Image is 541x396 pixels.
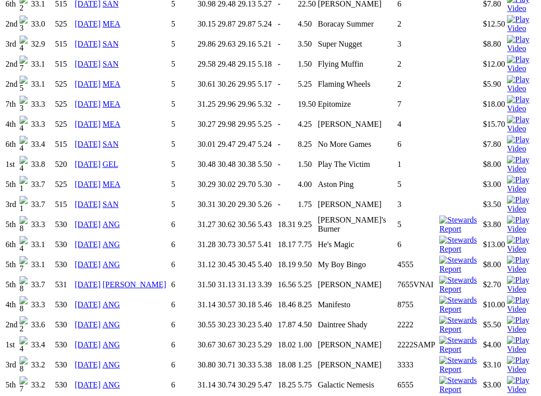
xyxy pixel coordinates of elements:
td: 2 [397,75,438,94]
td: 33.7 [31,275,54,294]
td: My Boy Bingo [318,255,396,274]
td: 30.48 [197,155,216,174]
td: 31.50 [197,275,216,294]
img: 4 [20,236,29,253]
a: [DATE] [75,340,101,349]
img: Stewards Report [439,296,481,314]
td: 515 [55,35,74,54]
td: 5 [171,195,196,214]
a: View replay [507,365,535,373]
td: 33.1 [31,255,54,274]
td: 30.01 [197,135,216,154]
td: 5 [171,135,196,154]
img: Play Video [507,155,535,173]
img: Play Video [507,376,535,394]
td: 2nd [5,55,18,74]
td: 1 [397,155,438,174]
td: $13.00 [482,235,505,254]
a: GEL [103,160,118,168]
td: Super Nugget [318,35,396,54]
td: 515 [55,135,74,154]
a: MEA [103,100,121,108]
td: - [278,55,297,74]
a: SAN [103,200,119,209]
img: Play Video [507,195,535,214]
td: 7.75 [298,235,317,254]
a: ANG [103,300,120,309]
td: 5.24 [257,15,277,34]
td: - [278,75,297,94]
td: 33.7 [31,195,54,214]
td: 5 [171,55,196,74]
img: Play Video [507,15,535,33]
td: Epitomize [318,95,396,114]
a: Watch Replay on Watchdog [507,64,535,73]
img: 8 [20,276,29,293]
a: ANG [103,340,120,349]
td: 5.25 [257,115,277,134]
a: Watch Replay on Watchdog [507,144,535,153]
td: 29.15 [237,55,256,74]
td: 30.62 [217,215,236,234]
td: $3.80 [482,215,505,234]
td: 4.00 [298,175,317,194]
td: 5 [171,175,196,194]
td: 29.16 [237,35,256,54]
a: ANG [103,380,120,389]
td: 29.87 [217,15,236,34]
td: 5.30 [257,175,277,194]
td: 33.1 [31,75,54,94]
td: 31.12 [197,255,216,274]
img: Play Video [507,236,535,254]
a: [DATE] [75,120,101,128]
td: 30.15 [197,15,216,34]
a: [DATE] [75,320,101,329]
td: 5.40 [257,255,277,274]
a: [DATE] [75,20,101,28]
td: 31.27 [197,215,216,234]
img: Play Video [507,316,535,334]
a: [DATE] [75,200,101,209]
td: $5.90 [482,75,505,94]
td: 4555 [397,255,438,274]
td: 1.75 [298,195,317,214]
td: $8.00 [482,155,505,174]
img: Play Video [507,115,535,133]
td: 6 [171,275,196,294]
img: 2 [20,316,29,333]
td: - [278,115,297,134]
img: Play Video [507,216,535,234]
td: 29.95 [237,75,256,94]
td: Boracay Summer [318,15,396,34]
a: [DATE] [75,100,101,108]
img: 4 [20,156,29,173]
td: 6th [5,235,18,254]
td: 4.25 [298,115,317,134]
img: Play Video [507,175,535,193]
td: 30.02 [217,175,236,194]
a: Watch Replay on Watchdog [507,84,535,93]
td: 5 [171,95,196,114]
td: 33.3 [31,115,54,134]
td: Flying Muffin [318,55,396,74]
td: 2nd [5,75,18,94]
td: 5th [5,175,18,194]
img: 7 [20,376,29,393]
td: 6 [171,235,196,254]
img: 7 [20,56,29,73]
td: 5 [171,15,196,34]
img: 4 [20,336,29,353]
a: [PERSON_NAME] [103,280,166,289]
a: [DATE] [75,380,101,389]
td: $3.00 [482,175,505,194]
a: [DATE] [75,160,101,168]
img: 3 [20,16,29,33]
img: Stewards Report [439,276,481,294]
td: $18.00 [482,95,505,114]
td: Flaming Wheels [318,75,396,94]
td: 32.9 [31,35,54,54]
img: 5 [20,76,29,93]
td: 29.70 [237,175,256,194]
a: [DATE] [75,280,101,289]
td: 5 [397,175,438,194]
